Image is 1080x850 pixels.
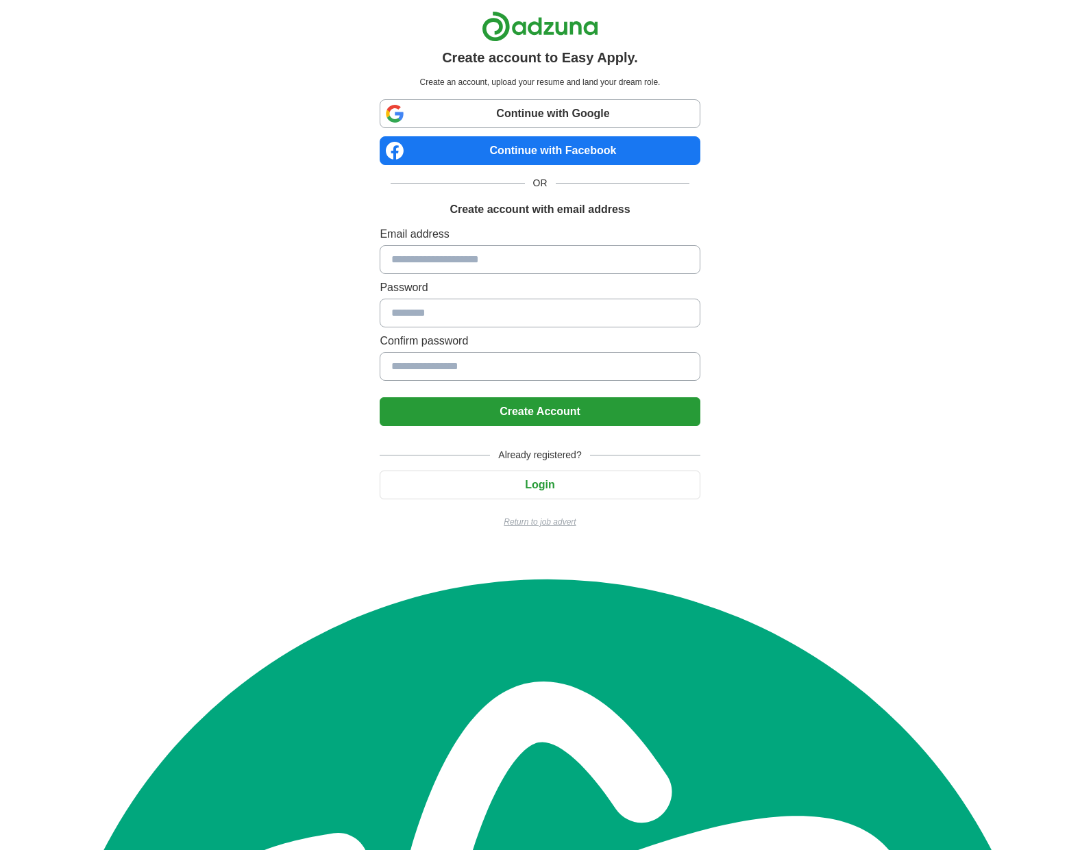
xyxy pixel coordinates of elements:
[450,201,630,218] h1: Create account with email address
[482,11,598,42] img: Adzuna logo
[380,397,700,426] button: Create Account
[380,516,700,528] a: Return to job advert
[490,448,589,462] span: Already registered?
[382,76,697,88] p: Create an account, upload your resume and land your dream role.
[380,479,700,490] a: Login
[380,136,700,165] a: Continue with Facebook
[380,99,700,128] a: Continue with Google
[380,279,700,296] label: Password
[380,226,700,242] label: Email address
[525,176,556,190] span: OR
[380,471,700,499] button: Login
[380,333,700,349] label: Confirm password
[442,47,638,68] h1: Create account to Easy Apply.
